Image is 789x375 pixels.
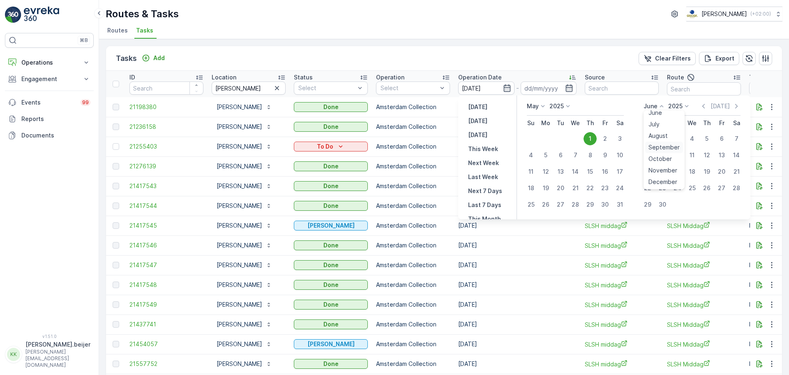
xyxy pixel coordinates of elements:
span: Routes [107,26,128,35]
p: Status [294,73,313,82]
p: Amsterdam Collection [376,182,450,190]
p: [PERSON_NAME] [217,241,262,249]
ul: Menu [644,110,685,189]
button: This Week [465,144,501,154]
div: Toggle Row Selected [113,301,119,308]
button: [PERSON_NAME] [212,318,277,331]
span: SLSH Middag [667,360,741,368]
p: Done [323,360,339,368]
button: Engagement [5,71,94,87]
button: [PERSON_NAME] [212,278,277,291]
a: SLSH middag [585,221,659,230]
span: SLSH middag [585,320,659,329]
div: 16 [598,165,611,178]
p: [PERSON_NAME] [217,103,262,111]
img: logo [5,7,21,23]
div: 4 [524,149,538,162]
button: Done [294,201,368,211]
a: Events99 [5,94,94,111]
p: Done [323,261,339,269]
a: SLSH Middag [667,340,741,349]
div: 15 [641,165,654,178]
span: 21417544 [129,202,203,210]
p: Operations [21,58,77,67]
p: Location [212,73,236,82]
span: SLSH middag [585,261,659,270]
td: [DATE] [454,216,581,235]
p: [PERSON_NAME].beijer [25,340,90,349]
p: [PERSON_NAME] [217,182,262,190]
div: 8 [584,149,597,162]
div: 18 [524,182,538,195]
div: 29 [641,198,654,211]
p: To Do [317,142,333,151]
button: [PERSON_NAME] [212,100,277,114]
button: [PERSON_NAME] [212,338,277,351]
div: 2 [598,132,611,145]
p: [PERSON_NAME] [307,221,355,230]
div: 12 [539,165,552,178]
input: dd/mm/yyyy [458,82,514,95]
div: 13 [715,149,728,162]
p: - [516,83,519,93]
a: 21557752 [129,360,203,368]
div: 8 [641,149,654,162]
div: Toggle Row Selected [113,282,119,288]
span: September [648,143,680,151]
div: 1 [584,132,597,145]
td: [DATE] [454,295,581,314]
a: 21417547 [129,261,203,269]
a: 21417545 [129,221,203,230]
span: SLSH Middag [667,300,741,309]
div: KK [7,348,20,361]
td: [DATE] [454,97,581,117]
span: 21417543 [129,182,203,190]
div: 28 [730,182,743,195]
span: SLSH Middag [667,320,741,329]
p: Amsterdam Collection [376,103,450,111]
button: Add [138,53,168,63]
div: 18 [685,165,699,178]
span: SLSH middag [585,300,659,309]
p: [DATE] [468,103,487,111]
p: Done [323,320,339,328]
button: Export [699,52,739,65]
td: [DATE] [454,137,581,156]
th: Friday [598,116,612,130]
p: Routes & Tasks [106,7,179,21]
a: SLSH middag [585,340,659,349]
div: Toggle Row Selected [113,262,119,268]
div: 6 [554,149,567,162]
a: SLSH Middag [667,221,741,230]
button: [PERSON_NAME] [212,357,277,370]
div: Toggle Row Selected [113,242,119,249]
p: [PERSON_NAME] [307,340,355,348]
p: Amsterdam Collection [376,162,450,170]
a: 21454057 [129,340,203,348]
span: SLSH middag [585,241,659,250]
span: SLSH middag [585,360,659,368]
p: Amsterdam Collection [376,142,450,151]
th: Saturday [612,116,627,130]
a: Reports [5,111,94,127]
p: [PERSON_NAME] [217,123,262,131]
div: 6 [715,132,728,145]
a: 21255403 [129,142,203,151]
div: 14 [730,149,743,162]
p: Engagement [21,75,77,83]
span: October [648,155,672,163]
p: Amsterdam Collection [376,241,450,249]
p: Tasks [116,53,137,64]
td: [DATE] [454,156,581,176]
p: Add [153,54,165,62]
button: Tomorrow [465,130,491,140]
button: Done [294,300,368,310]
p: [PERSON_NAME] [217,261,262,269]
a: 21417546 [129,241,203,249]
